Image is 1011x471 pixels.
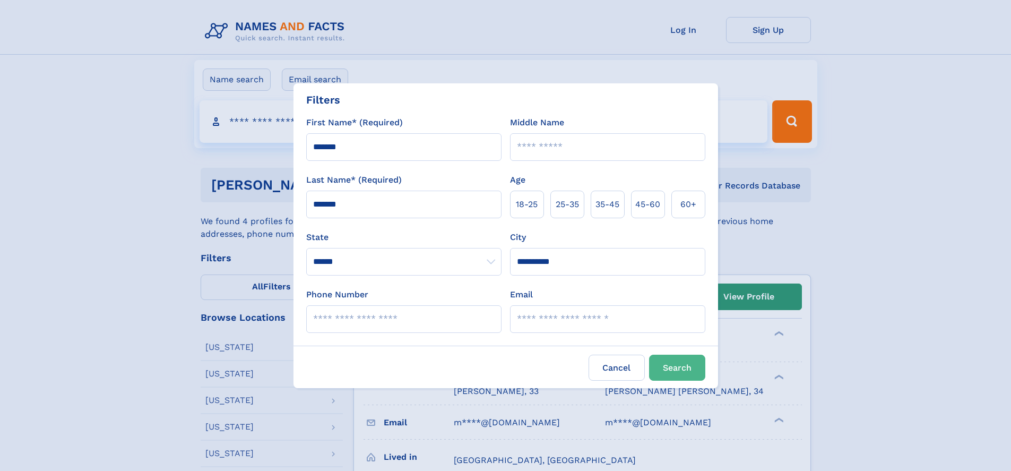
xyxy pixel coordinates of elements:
label: City [510,231,526,244]
button: Search [649,355,705,381]
span: 25‑35 [556,198,579,211]
div: Filters [306,92,340,108]
span: 45‑60 [635,198,660,211]
label: Middle Name [510,116,564,129]
span: 35‑45 [595,198,619,211]
span: 18‑25 [516,198,538,211]
label: Age [510,174,525,186]
label: Phone Number [306,288,368,301]
label: Email [510,288,533,301]
label: Last Name* (Required) [306,174,402,186]
label: First Name* (Required) [306,116,403,129]
span: 60+ [680,198,696,211]
label: State [306,231,502,244]
label: Cancel [589,355,645,381]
